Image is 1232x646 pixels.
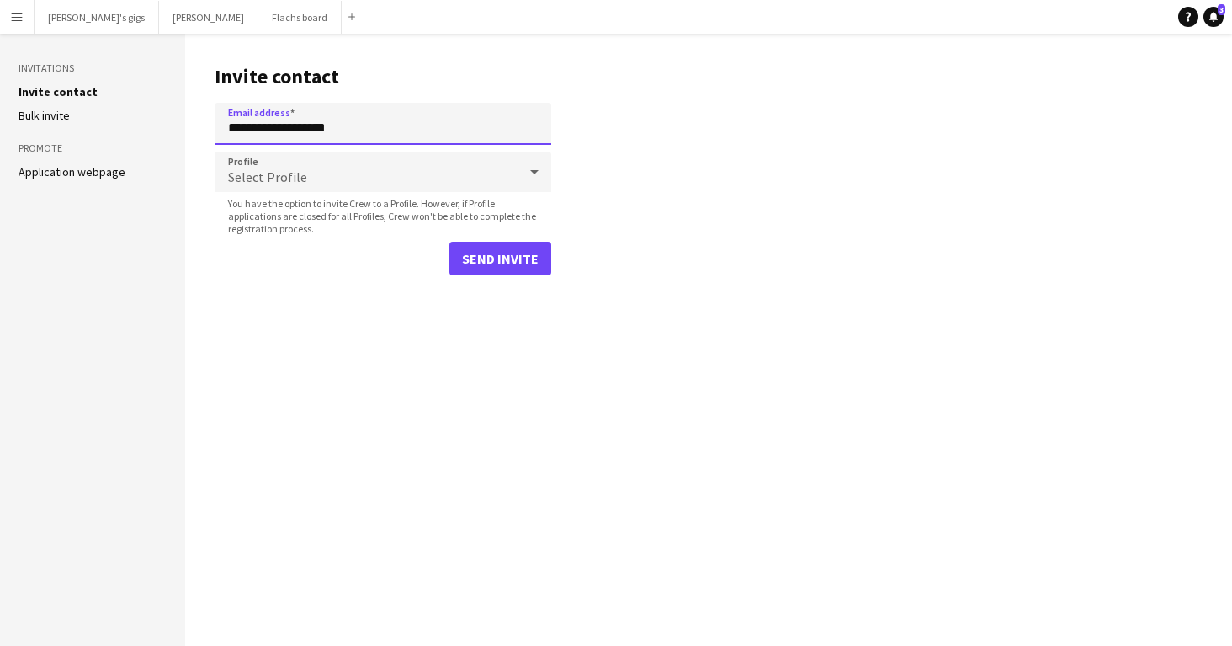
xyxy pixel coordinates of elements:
span: You have the option to invite Crew to a Profile. However, if Profile applications are closed for ... [215,197,551,235]
a: Bulk invite [19,108,70,123]
span: Select Profile [228,168,307,185]
a: Invite contact [19,84,98,99]
button: Flachs board [258,1,342,34]
h3: Promote [19,141,167,156]
button: Send invite [449,242,551,275]
span: 3 [1218,4,1225,15]
button: [PERSON_NAME] [159,1,258,34]
h3: Invitations [19,61,167,76]
a: 3 [1203,7,1224,27]
a: Application webpage [19,164,125,179]
button: [PERSON_NAME]'s gigs [35,1,159,34]
h1: Invite contact [215,64,551,89]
